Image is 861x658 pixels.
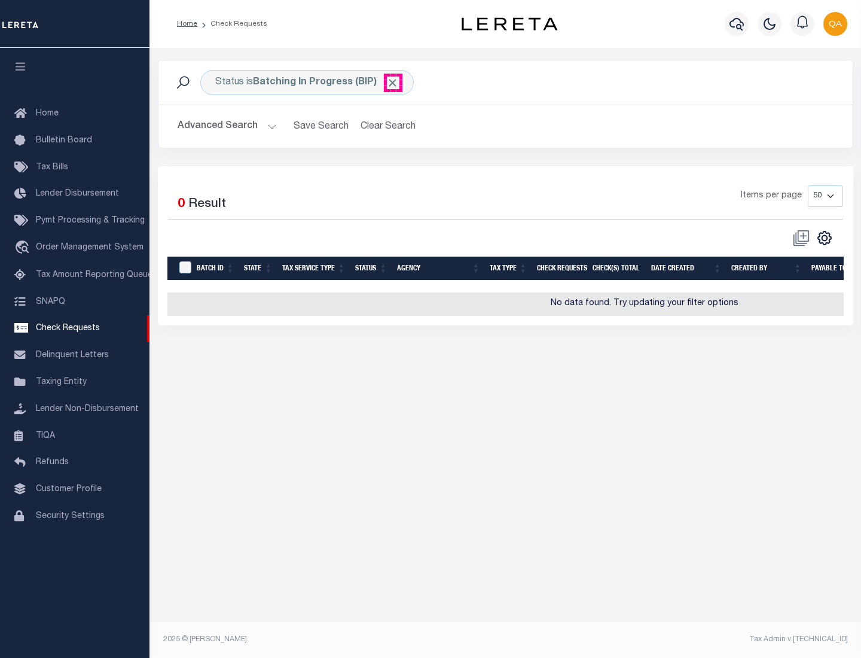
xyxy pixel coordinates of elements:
[253,78,399,87] b: Batching In Progress (BIP)
[741,190,802,203] span: Items per page
[588,257,646,281] th: Check(s) Total
[36,378,87,386] span: Taxing Entity
[36,405,139,413] span: Lender Non-Disbursement
[36,243,143,252] span: Order Management System
[36,271,152,279] span: Tax Amount Reporting Queue
[200,70,414,95] div: Status is
[286,115,356,138] button: Save Search
[36,431,55,440] span: TIQA
[514,634,848,645] div: Tax Admin v.[TECHNICAL_ID]
[36,109,59,118] span: Home
[36,512,105,520] span: Security Settings
[36,217,145,225] span: Pymt Processing & Tracking
[177,20,197,28] a: Home
[36,190,119,198] span: Lender Disbursement
[36,485,102,493] span: Customer Profile
[36,351,109,360] span: Delinquent Letters
[154,634,506,645] div: 2025 © [PERSON_NAME].
[386,77,399,89] span: Click to Remove
[462,17,557,31] img: logo-dark.svg
[36,163,68,172] span: Tax Bills
[485,257,532,281] th: Tax Type: activate to sort column ascending
[532,257,588,281] th: Check Requests
[356,115,421,138] button: Clear Search
[192,257,239,281] th: Batch Id: activate to sort column ascending
[36,297,65,306] span: SNAPQ
[36,458,69,467] span: Refunds
[178,198,185,211] span: 0
[197,19,267,29] li: Check Requests
[36,136,92,145] span: Bulletin Board
[188,195,226,214] label: Result
[277,257,350,281] th: Tax Service Type: activate to sort column ascending
[239,257,277,281] th: State: activate to sort column ascending
[726,257,807,281] th: Created By: activate to sort column ascending
[392,257,485,281] th: Agency: activate to sort column ascending
[178,115,277,138] button: Advanced Search
[823,12,847,36] img: svg+xml;base64,PHN2ZyB4bWxucz0iaHR0cDovL3d3dy53My5vcmcvMjAwMC9zdmciIHBvaW50ZXItZXZlbnRzPSJub25lIi...
[350,257,392,281] th: Status: activate to sort column ascending
[14,240,33,256] i: travel_explore
[36,324,100,333] span: Check Requests
[646,257,726,281] th: Date Created: activate to sort column ascending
